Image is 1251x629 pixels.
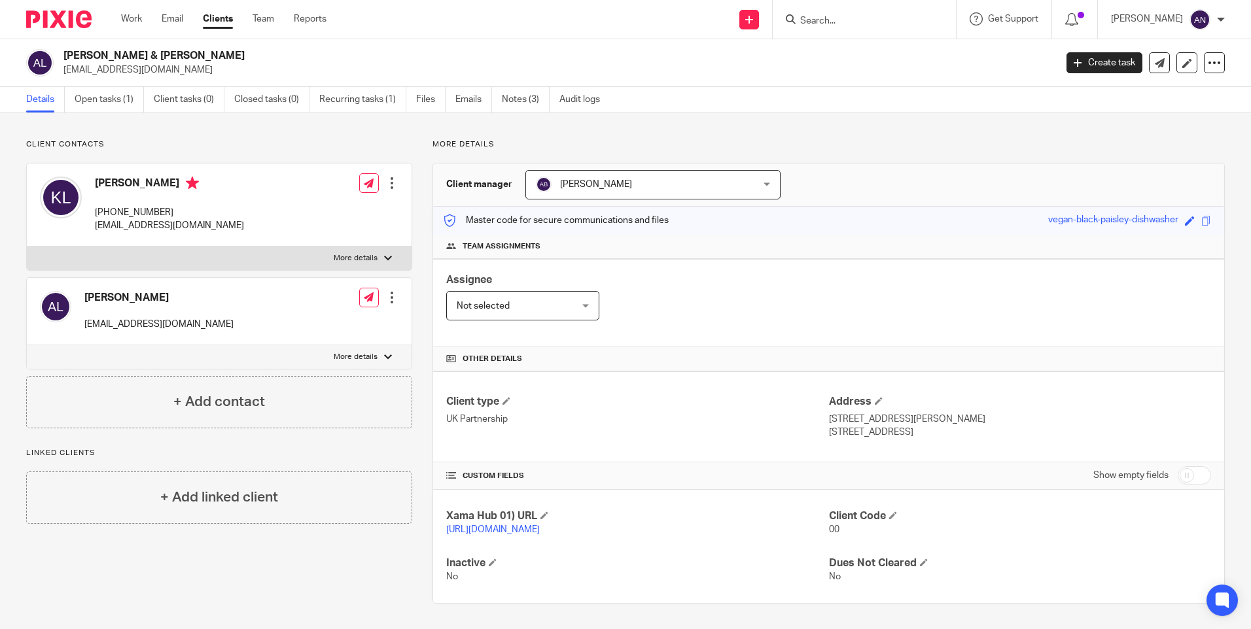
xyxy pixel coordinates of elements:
[829,413,1211,426] p: [STREET_ADDRESS][PERSON_NAME]
[446,572,458,581] span: No
[334,352,378,362] p: More details
[829,395,1211,409] h4: Address
[457,301,510,311] span: Not selected
[75,87,144,112] a: Open tasks (1)
[203,12,233,25] a: Clients
[234,87,309,112] a: Closed tasks (0)
[63,49,850,63] h2: [PERSON_NAME] & [PERSON_NAME]
[95,177,244,193] h4: [PERSON_NAME]
[463,241,540,252] span: Team assignments
[95,219,244,232] p: [EMAIL_ADDRESS][DOMAIN_NAME]
[1048,213,1178,228] div: vegan-black-paisley-dishwasher
[26,448,412,458] p: Linked clients
[253,12,274,25] a: Team
[446,471,828,481] h4: CUSTOM FIELDS
[294,12,326,25] a: Reports
[84,291,234,305] h4: [PERSON_NAME]
[502,87,550,112] a: Notes (3)
[829,426,1211,439] p: [STREET_ADDRESS]
[446,509,828,523] h4: Xama Hub 01) URL
[455,87,492,112] a: Emails
[446,395,828,409] h4: Client type
[26,87,65,112] a: Details
[84,318,234,331] p: [EMAIL_ADDRESS][DOMAIN_NAME]
[63,63,1047,76] p: [EMAIL_ADDRESS][DOMAIN_NAME]
[26,49,54,76] img: svg%3E
[446,525,540,534] a: [URL][DOMAIN_NAME]
[446,178,512,191] h3: Client manager
[1189,9,1210,30] img: svg%3E
[446,275,492,285] span: Assignee
[446,413,828,426] p: UK Partnership
[40,291,71,322] img: svg%3E
[26,139,412,150] p: Client contacts
[829,556,1211,570] h4: Dues Not Cleared
[446,556,828,570] h4: Inactive
[829,509,1211,523] h4: Client Code
[319,87,406,112] a: Recurring tasks (1)
[1111,12,1183,25] p: [PERSON_NAME]
[1093,469,1169,482] label: Show empty fields
[829,572,841,581] span: No
[416,87,446,112] a: Files
[186,177,199,190] i: Primary
[559,87,610,112] a: Audit logs
[95,206,244,219] p: [PHONE_NUMBER]
[560,180,632,189] span: [PERSON_NAME]
[432,139,1225,150] p: More details
[443,214,669,227] p: Master code for secure communications and files
[334,253,378,263] p: More details
[154,87,224,112] a: Client tasks (0)
[40,177,82,218] img: svg%3E
[1066,52,1142,73] a: Create task
[988,14,1038,24] span: Get Support
[162,12,183,25] a: Email
[26,10,92,28] img: Pixie
[160,487,278,507] h4: + Add linked client
[463,354,522,364] span: Other details
[536,177,552,192] img: svg%3E
[173,392,265,412] h4: + Add contact
[829,525,839,534] span: 00
[121,12,142,25] a: Work
[799,16,917,27] input: Search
